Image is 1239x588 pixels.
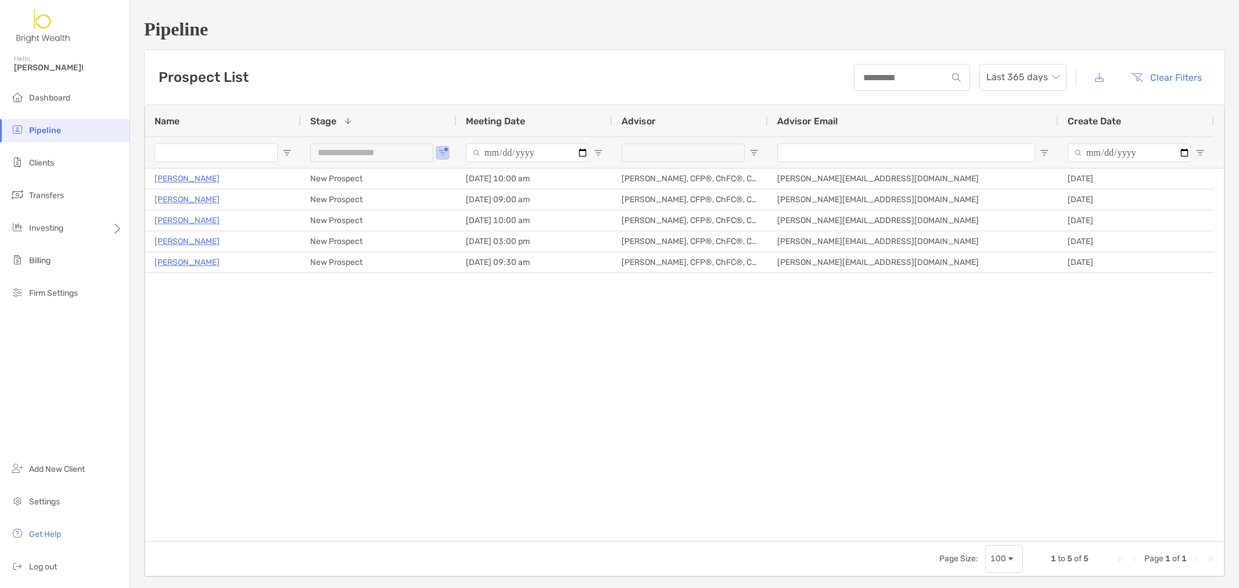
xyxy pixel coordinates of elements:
[1205,554,1215,564] div: Last Page
[457,189,612,210] div: [DATE] 09:00 am
[1130,554,1140,564] div: Previous Page
[10,220,24,234] img: investing icon
[301,252,457,273] div: New Prospect
[457,252,612,273] div: [DATE] 09:30 am
[594,148,603,157] button: Open Filter Menu
[155,255,220,270] a: [PERSON_NAME]
[466,144,589,162] input: Meeting Date Filter Input
[1122,64,1211,90] button: Clear Filters
[29,191,64,200] span: Transfers
[10,155,24,169] img: clients icon
[155,234,220,249] a: [PERSON_NAME]
[622,116,656,127] span: Advisor
[1058,231,1214,252] div: [DATE]
[10,494,24,508] img: settings icon
[1068,116,1121,127] span: Create Date
[612,168,768,189] div: [PERSON_NAME], CFP®, ChFC®, CLU®
[301,189,457,210] div: New Prospect
[10,188,24,202] img: transfers icon
[768,231,1058,252] div: [PERSON_NAME][EMAIL_ADDRESS][DOMAIN_NAME]
[1083,554,1089,564] span: 5
[29,223,63,233] span: Investing
[777,144,1035,162] input: Advisor Email Filter Input
[29,562,57,572] span: Log out
[1074,554,1082,564] span: of
[10,285,24,299] img: firm-settings icon
[1181,554,1187,564] span: 1
[1165,554,1170,564] span: 1
[301,168,457,189] div: New Prospect
[612,252,768,273] div: [PERSON_NAME], CFP®, ChFC®, CLU®
[457,231,612,252] div: [DATE] 03:00 pm
[986,64,1060,90] span: Last 365 days
[155,116,179,127] span: Name
[310,116,336,127] span: Stage
[777,116,838,127] span: Advisor Email
[1191,554,1201,564] div: Next Page
[768,189,1058,210] div: [PERSON_NAME][EMAIL_ADDRESS][DOMAIN_NAME]
[939,554,978,564] div: Page Size:
[10,559,24,573] img: logout icon
[1144,554,1163,564] span: Page
[29,158,54,168] span: Clients
[952,73,961,82] img: input icon
[155,213,220,228] a: [PERSON_NAME]
[1067,554,1072,564] span: 5
[14,63,123,73] span: [PERSON_NAME]!
[29,464,85,474] span: Add New Client
[1068,144,1191,162] input: Create Date Filter Input
[29,93,70,103] span: Dashboard
[1040,148,1049,157] button: Open Filter Menu
[10,123,24,137] img: pipeline icon
[155,171,220,186] a: [PERSON_NAME]
[990,554,1006,564] div: 100
[1172,554,1180,564] span: of
[155,192,220,207] a: [PERSON_NAME]
[985,545,1023,573] div: Page Size
[768,210,1058,231] div: [PERSON_NAME][EMAIL_ADDRESS][DOMAIN_NAME]
[10,253,24,267] img: billing icon
[10,526,24,540] img: get-help icon
[457,210,612,231] div: [DATE] 10:00 am
[1058,210,1214,231] div: [DATE]
[1051,554,1056,564] span: 1
[612,189,768,210] div: [PERSON_NAME], CFP®, ChFC®, CLU®
[14,5,73,46] img: Zoe Logo
[29,126,61,135] span: Pipeline
[144,19,1225,40] h1: Pipeline
[438,148,447,157] button: Open Filter Menu
[282,148,292,157] button: Open Filter Menu
[301,210,457,231] div: New Prospect
[1058,554,1065,564] span: to
[457,168,612,189] div: [DATE] 10:00 am
[29,256,51,266] span: Billing
[29,497,60,507] span: Settings
[768,252,1058,273] div: [PERSON_NAME][EMAIL_ADDRESS][DOMAIN_NAME]
[612,210,768,231] div: [PERSON_NAME], CFP®, ChFC®, CLU®
[466,116,525,127] span: Meeting Date
[159,69,249,85] h3: Prospect List
[29,288,78,298] span: Firm Settings
[1116,554,1126,564] div: First Page
[1058,252,1214,273] div: [DATE]
[29,529,61,539] span: Get Help
[612,231,768,252] div: [PERSON_NAME], CFP®, ChFC®, CLU®
[768,168,1058,189] div: [PERSON_NAME][EMAIL_ADDRESS][DOMAIN_NAME]
[301,231,457,252] div: New Prospect
[10,90,24,104] img: dashboard icon
[749,148,759,157] button: Open Filter Menu
[10,461,24,475] img: add_new_client icon
[1058,189,1214,210] div: [DATE]
[1195,148,1205,157] button: Open Filter Menu
[155,144,278,162] input: Name Filter Input
[1058,168,1214,189] div: [DATE]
